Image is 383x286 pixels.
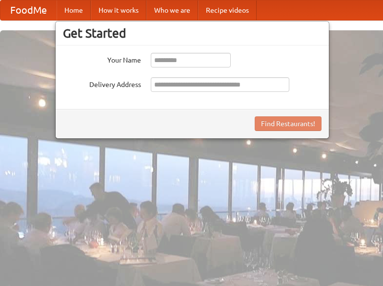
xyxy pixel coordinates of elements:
[63,77,141,89] label: Delivery Address
[63,26,322,41] h3: Get Started
[57,0,91,20] a: Home
[63,53,141,65] label: Your Name
[255,116,322,131] button: Find Restaurants!
[0,0,57,20] a: FoodMe
[146,0,198,20] a: Who we are
[198,0,257,20] a: Recipe videos
[91,0,146,20] a: How it works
